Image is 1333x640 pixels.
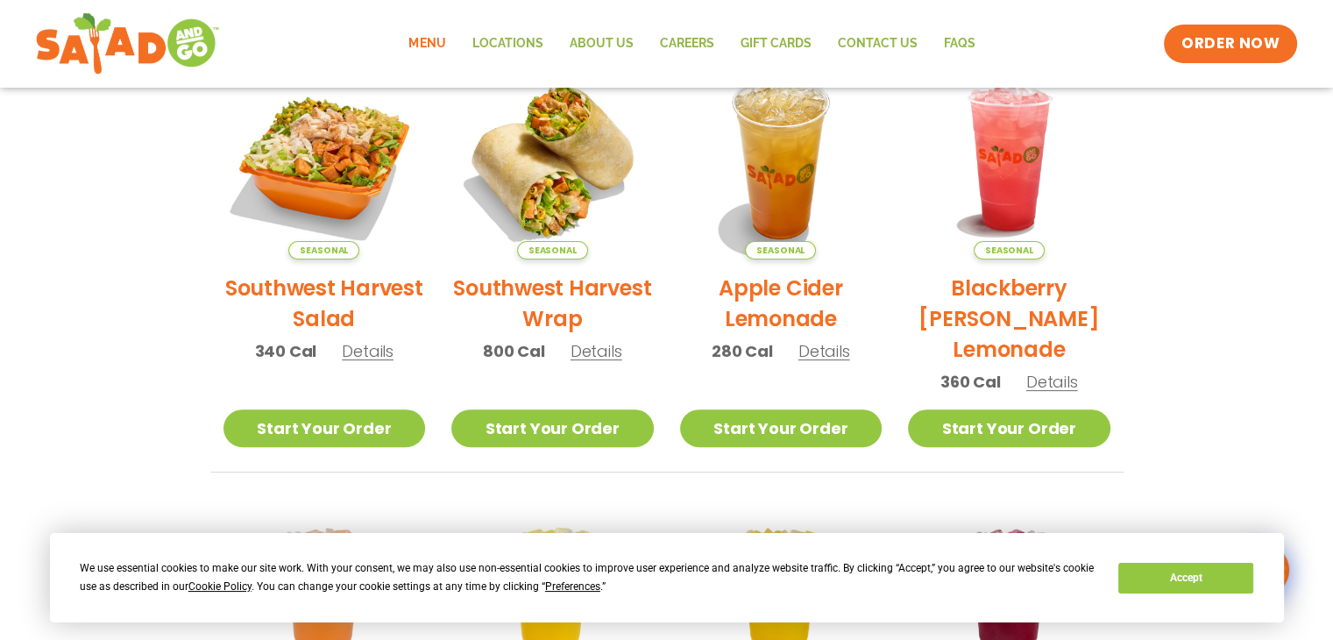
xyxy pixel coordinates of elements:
[974,241,1045,260] span: Seasonal
[680,57,883,260] img: Product photo for Apple Cider Lemonade
[342,340,394,362] span: Details
[1118,563,1253,594] button: Accept
[451,57,654,260] img: Product photo for Southwest Harvest Wrap
[288,241,359,260] span: Seasonal
[745,241,816,260] span: Seasonal
[255,339,317,363] span: 340 Cal
[646,24,727,64] a: Careers
[908,273,1110,365] h2: Blackberry [PERSON_NAME] Lemonade
[1164,25,1297,63] a: ORDER NOW
[395,24,458,64] a: Menu
[1181,33,1280,54] span: ORDER NOW
[680,273,883,334] h2: Apple Cider Lemonade
[451,409,654,447] a: Start Your Order
[35,9,220,79] img: new-SAG-logo-768×292
[712,339,773,363] span: 280 Cal
[545,580,600,593] span: Preferences
[188,580,252,593] span: Cookie Policy
[223,273,426,334] h2: Southwest Harvest Salad
[223,57,426,260] img: Product photo for Southwest Harvest Salad
[223,409,426,447] a: Start Your Order
[451,273,654,334] h2: Southwest Harvest Wrap
[571,340,622,362] span: Details
[798,340,850,362] span: Details
[483,339,545,363] span: 800 Cal
[395,24,988,64] nav: Menu
[908,409,1110,447] a: Start Your Order
[50,533,1284,622] div: Cookie Consent Prompt
[80,559,1097,596] div: We use essential cookies to make our site work. With your consent, we may also use non-essential ...
[727,24,824,64] a: GIFT CARDS
[824,24,930,64] a: Contact Us
[556,24,646,64] a: About Us
[680,409,883,447] a: Start Your Order
[1026,371,1078,393] span: Details
[930,24,988,64] a: FAQs
[458,24,556,64] a: Locations
[940,370,1001,394] span: 360 Cal
[908,57,1110,260] img: Product photo for Blackberry Bramble Lemonade
[517,241,588,260] span: Seasonal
